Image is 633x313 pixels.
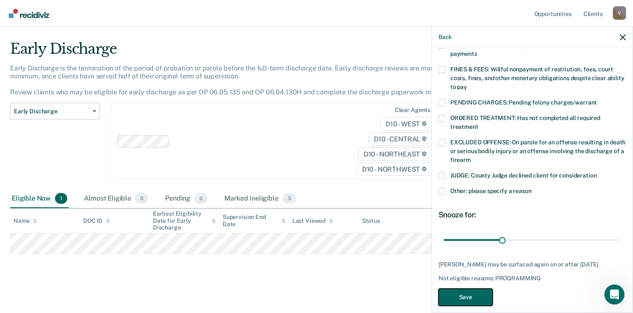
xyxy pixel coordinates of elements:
[135,193,148,204] span: 0
[223,190,298,208] div: Marked Ineligible
[82,190,150,208] div: Almost Eligible
[292,217,333,224] div: Last Viewed
[450,99,597,106] span: PENDING CHARGES: Pending felony charges/warrant
[450,188,532,194] span: Other: please specify a reason
[9,9,49,18] img: Recidiviz
[163,190,209,208] div: Pending
[439,261,626,268] div: [PERSON_NAME] may be surfaced again on or after [DATE].
[358,147,432,161] span: D10 - NORTHEAST
[10,40,485,64] div: Early Discharge
[380,117,432,130] span: D10 - WEST
[395,107,431,114] div: Clear agents
[13,217,37,224] div: Name
[613,6,626,20] div: V
[194,193,207,204] span: 0
[439,275,626,282] div: Not eligible reasons: PROGRAMMING
[439,34,452,41] button: Back
[604,284,625,305] iframe: Intercom live chat
[10,64,462,97] p: Early Discharge is the termination of the period of probation or parole before the full-term disc...
[55,193,67,204] span: 1
[153,210,216,231] div: Earliest Eligibility Date for Early Discharge
[83,217,110,224] div: DOC ID
[450,115,600,130] span: ORDERED TREATMENT: Has not completed all required treatment
[450,139,625,163] span: EXCLUDED OFFENSE: On parole for an offense resulting in death or serious bodily injury or an offe...
[439,210,626,219] div: Snooze for:
[613,6,626,20] button: Profile dropdown button
[450,172,597,179] span: JUDGE: County Judge declined client for consideration
[439,289,493,306] button: Save
[362,217,380,224] div: Status
[10,190,69,208] div: Eligible Now
[368,132,432,146] span: D10 - CENTRAL
[14,108,89,115] span: Early Discharge
[450,66,625,90] span: FINES & FEES: Willful nonpayment of restitution, fees, court costs, fines, and other monetary obl...
[223,214,286,228] div: Supervision End Date
[283,193,296,204] span: 3
[357,162,432,176] span: D10 - NORTHWEST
